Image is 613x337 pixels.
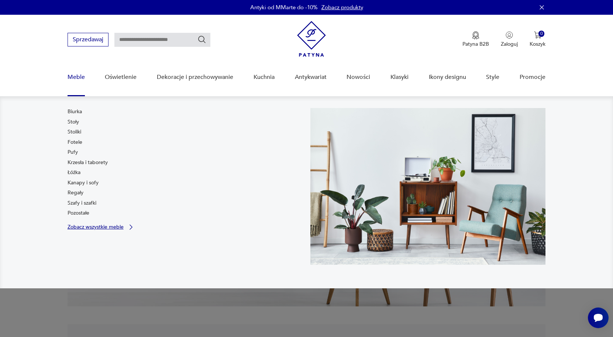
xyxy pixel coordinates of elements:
a: Fotele [68,139,82,146]
a: Style [486,63,499,91]
p: Zaloguj [501,41,518,48]
p: Koszyk [530,41,545,48]
a: Ikony designu [429,63,466,91]
a: Regały [68,189,83,197]
a: Meble [68,63,85,91]
button: Sprzedawaj [68,33,109,46]
a: Pufy [68,149,78,156]
button: Szukaj [197,35,206,44]
a: Zobacz produkty [321,4,363,11]
button: 0Koszyk [530,31,545,48]
button: Zaloguj [501,31,518,48]
a: Ikona medaluPatyna B2B [462,31,489,48]
a: Zobacz wszystkie meble [68,223,135,231]
button: Patyna B2B [462,31,489,48]
a: Oświetlenie [105,63,137,91]
a: Sprzedawaj [68,38,109,43]
a: Dekoracje i przechowywanie [157,63,233,91]
iframe: Smartsupp widget button [588,308,609,328]
img: Patyna - sklep z meblami i dekoracjami vintage [297,21,326,57]
img: Ikonka użytkownika [506,31,513,39]
a: Stoły [68,118,79,126]
img: Ikona medalu [472,31,479,39]
a: Pozostałe [68,209,89,217]
img: 969d9116629659dbb0bd4e745da535dc.jpg [310,108,546,265]
a: Łóżka [68,169,80,176]
a: Krzesła i taborety [68,159,108,166]
img: Ikona koszyka [534,31,541,39]
p: Patyna B2B [462,41,489,48]
a: Stoliki [68,128,81,136]
a: Kanapy i sofy [68,179,99,187]
a: Nowości [347,63,370,91]
div: 0 [538,31,545,37]
a: Biurka [68,108,82,115]
a: Szafy i szafki [68,199,96,207]
a: Promocje [520,63,545,91]
a: Antykwariat [295,63,327,91]
p: Antyki od MMarte do -10% [250,4,318,11]
p: Zobacz wszystkie meble [68,225,124,229]
a: Kuchnia [254,63,275,91]
a: Klasyki [390,63,409,91]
